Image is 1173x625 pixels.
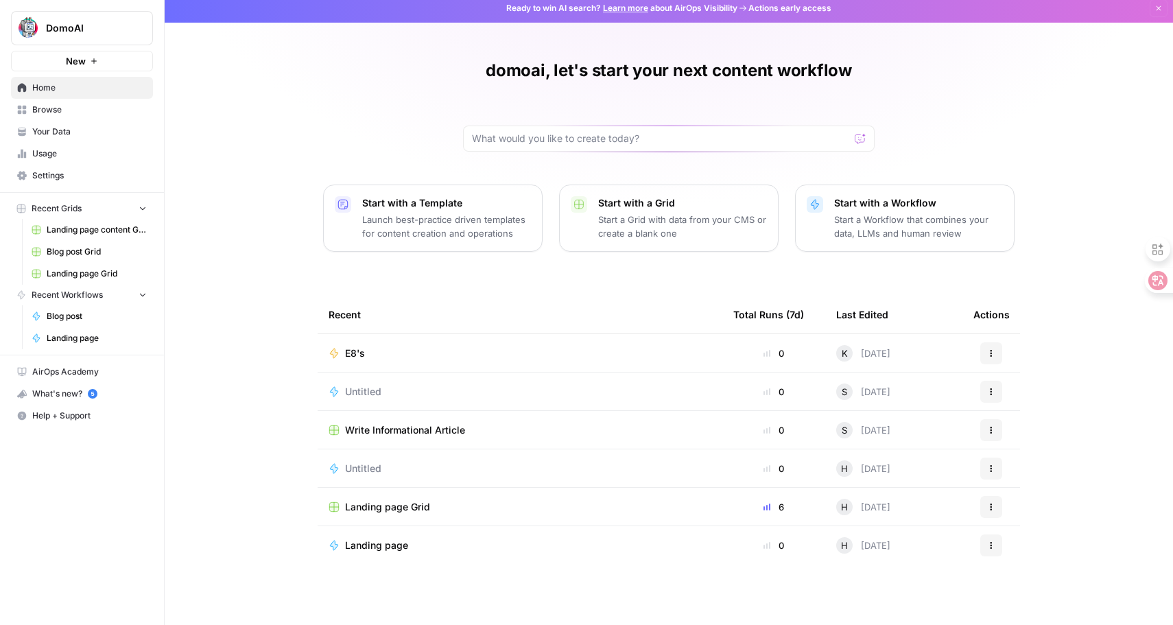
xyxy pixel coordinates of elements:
[11,51,153,71] button: New
[16,16,40,40] img: DomoAI Logo
[472,132,849,145] input: What would you like to create today?
[795,185,1015,252] button: Start with a WorkflowStart a Workflow that combines your data, LLMs and human review
[32,148,147,160] span: Usage
[748,2,831,14] span: Actions early access
[47,332,147,344] span: Landing page
[733,423,814,437] div: 0
[25,219,153,241] a: Landing page content Grid
[11,77,153,99] a: Home
[46,21,129,35] span: DomoAI
[842,346,848,360] span: K
[733,385,814,399] div: 0
[25,327,153,349] a: Landing page
[598,213,767,240] p: Start a Grid with data from your CMS or create a blank one
[323,185,543,252] button: Start with a TemplateLaunch best-practice driven templates for content creation and operations
[11,361,153,383] a: AirOps Academy
[47,246,147,258] span: Blog post Grid
[973,296,1010,333] div: Actions
[329,500,711,514] a: Landing page Grid
[32,366,147,378] span: AirOps Academy
[11,11,153,45] button: Workspace: DomoAI
[345,539,408,552] span: Landing page
[834,213,1003,240] p: Start a Workflow that combines your data, LLMs and human review
[329,385,711,399] a: Untitled
[47,268,147,280] span: Landing page Grid
[11,99,153,121] a: Browse
[11,121,153,143] a: Your Data
[841,539,848,552] span: H
[25,305,153,327] a: Blog post
[11,285,153,305] button: Recent Workflows
[329,346,711,360] a: E8's
[25,263,153,285] a: Landing page Grid
[32,169,147,182] span: Settings
[362,196,531,210] p: Start with a Template
[11,198,153,219] button: Recent Grids
[345,462,381,475] span: Untitled
[733,462,814,475] div: 0
[345,385,381,399] span: Untitled
[25,241,153,263] a: Blog post Grid
[733,346,814,360] div: 0
[834,196,1003,210] p: Start with a Workflow
[329,296,711,333] div: Recent
[836,345,890,362] div: [DATE]
[329,462,711,475] a: Untitled
[91,390,94,397] text: 5
[733,500,814,514] div: 6
[32,104,147,116] span: Browse
[32,202,82,215] span: Recent Grids
[47,310,147,322] span: Blog post
[345,346,365,360] span: E8's
[11,165,153,187] a: Settings
[836,422,890,438] div: [DATE]
[32,410,147,422] span: Help + Support
[836,296,888,333] div: Last Edited
[836,499,890,515] div: [DATE]
[11,405,153,427] button: Help + Support
[733,539,814,552] div: 0
[329,423,711,437] a: Write Informational Article
[32,289,103,301] span: Recent Workflows
[506,2,737,14] span: Ready to win AI search? about AirOps Visibility
[88,389,97,399] a: 5
[329,539,711,552] a: Landing page
[598,196,767,210] p: Start with a Grid
[603,3,648,13] a: Learn more
[345,423,465,437] span: Write Informational Article
[841,462,848,475] span: H
[842,385,847,399] span: S
[841,500,848,514] span: H
[733,296,804,333] div: Total Runs (7d)
[32,82,147,94] span: Home
[836,537,890,554] div: [DATE]
[486,60,852,82] h1: domoai, let's start your next content workflow
[842,423,847,437] span: S
[47,224,147,236] span: Landing page content Grid
[362,213,531,240] p: Launch best-practice driven templates for content creation and operations
[32,126,147,138] span: Your Data
[559,185,779,252] button: Start with a GridStart a Grid with data from your CMS or create a blank one
[12,384,152,404] div: What's new?
[11,383,153,405] button: What's new? 5
[11,143,153,165] a: Usage
[836,460,890,477] div: [DATE]
[836,384,890,400] div: [DATE]
[66,54,86,68] span: New
[345,500,430,514] span: Landing page Grid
